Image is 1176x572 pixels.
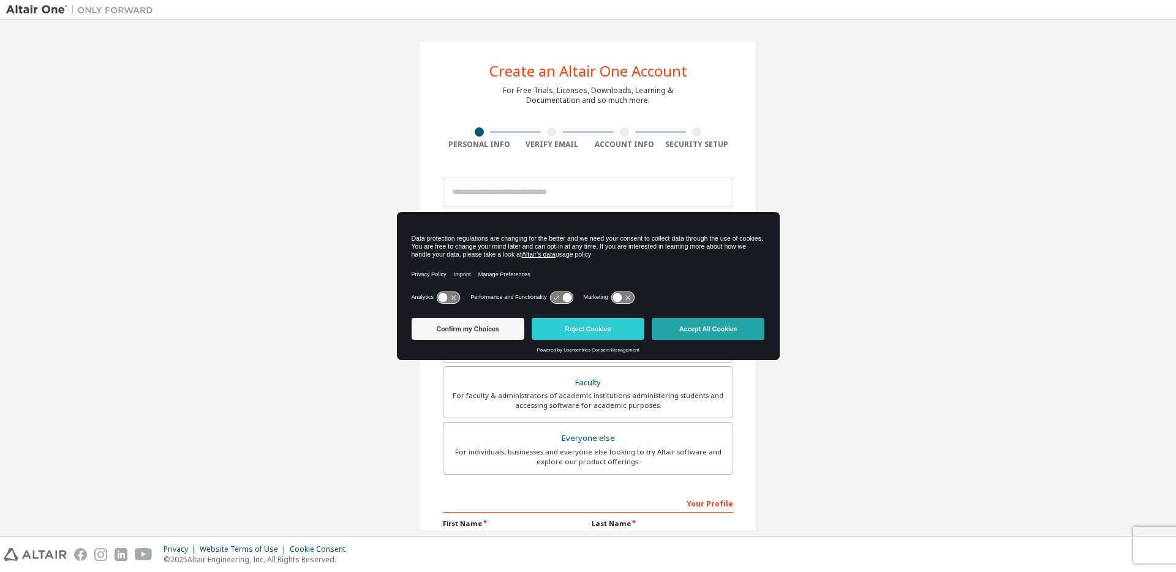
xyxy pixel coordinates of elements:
[74,548,87,561] img: facebook.svg
[451,430,725,447] div: Everyone else
[443,140,516,149] div: Personal Info
[290,544,353,554] div: Cookie Consent
[115,548,127,561] img: linkedin.svg
[451,391,725,410] div: For faculty & administrators of academic institutions administering students and accessing softwa...
[661,140,734,149] div: Security Setup
[135,548,153,561] img: youtube.svg
[503,86,673,105] div: For Free Trials, Licenses, Downloads, Learning & Documentation and so much more.
[200,544,290,554] div: Website Terms of Use
[164,554,353,565] p: © 2025 Altair Engineering, Inc. All Rights Reserved.
[164,544,200,554] div: Privacy
[4,548,67,561] img: altair_logo.svg
[94,548,107,561] img: instagram.svg
[443,493,733,513] div: Your Profile
[516,140,589,149] div: Verify Email
[489,64,687,78] div: Create an Altair One Account
[443,519,584,529] label: First Name
[451,447,725,467] div: For individuals, businesses and everyone else looking to try Altair software and explore our prod...
[588,140,661,149] div: Account Info
[6,4,159,16] img: Altair One
[592,519,733,529] label: Last Name
[451,374,725,391] div: Faculty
